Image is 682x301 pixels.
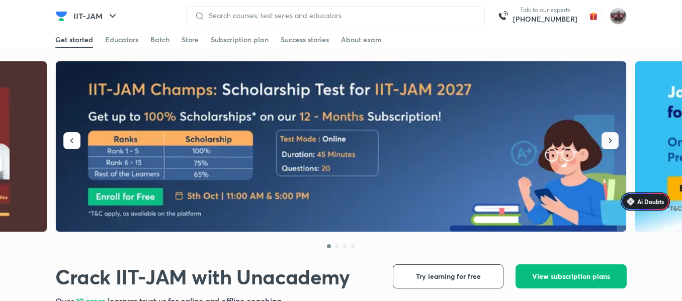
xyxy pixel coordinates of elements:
[150,32,169,48] a: Batch
[585,8,602,24] img: avatar
[513,6,577,14] p: Talk to our experts
[182,35,199,45] div: Store
[281,32,329,48] a: Success stories
[281,35,329,45] div: Success stories
[532,271,610,281] span: View subscription plans
[55,10,67,22] img: Company Logo
[341,32,382,48] a: About exam
[516,264,627,288] button: View subscription plans
[513,14,577,24] a: [PHONE_NUMBER]
[341,35,382,45] div: About exam
[621,192,670,211] a: Ai Doubts
[55,32,93,48] a: Get started
[150,35,169,45] div: Batch
[637,197,664,206] span: Ai Doubts
[105,35,138,45] div: Educators
[55,35,93,45] div: Get started
[211,32,269,48] a: Subscription plan
[205,12,476,20] input: Search courses, test series and educators
[211,35,269,45] div: Subscription plan
[67,6,125,26] button: IIT-JAM
[393,264,503,288] button: Try learning for free
[55,264,350,289] h1: Crack IIT-JAM with Unacademy
[416,271,481,281] span: Try learning for free
[627,197,635,206] img: Icon
[105,32,138,48] a: Educators
[182,32,199,48] a: Store
[493,6,513,26] img: call-us
[610,8,627,25] img: amirhussain Hussain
